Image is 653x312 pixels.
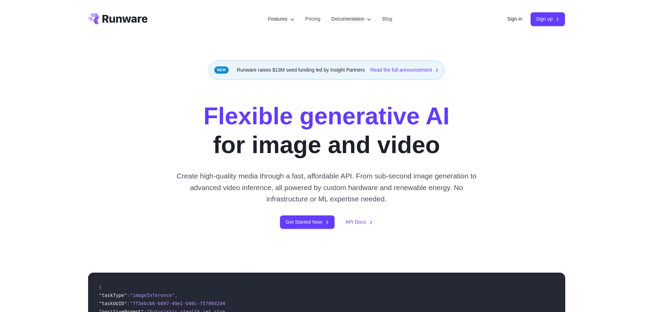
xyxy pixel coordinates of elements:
span: "taskUUID" [99,301,127,306]
a: Sign up [531,12,565,26]
strong: Flexible generative AI [203,103,449,129]
span: "imageInference" [130,292,175,298]
a: Blog [382,15,392,23]
a: Sign in [507,15,522,23]
span: : [127,292,130,298]
a: Go to / [88,13,148,24]
span: "taskType" [99,292,127,298]
p: Create high-quality media through a fast, affordable API. From sub-second image generation to adv... [174,170,479,204]
h1: for image and video [203,102,449,159]
a: Get Started Now [280,215,334,229]
label: Documentation [331,15,372,23]
span: { [99,284,102,290]
label: Features [268,15,294,23]
a: API Docs [346,218,373,226]
span: : [127,301,130,306]
span: , [174,292,177,298]
a: Read the full announcement [370,66,439,74]
a: Pricing [305,15,321,23]
span: "7f3ebcb6-b897-49e1-b98c-f5789d2d40d7" [130,301,237,306]
div: Runware raises $13M seed funding led by Insight Partners [208,60,445,80]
